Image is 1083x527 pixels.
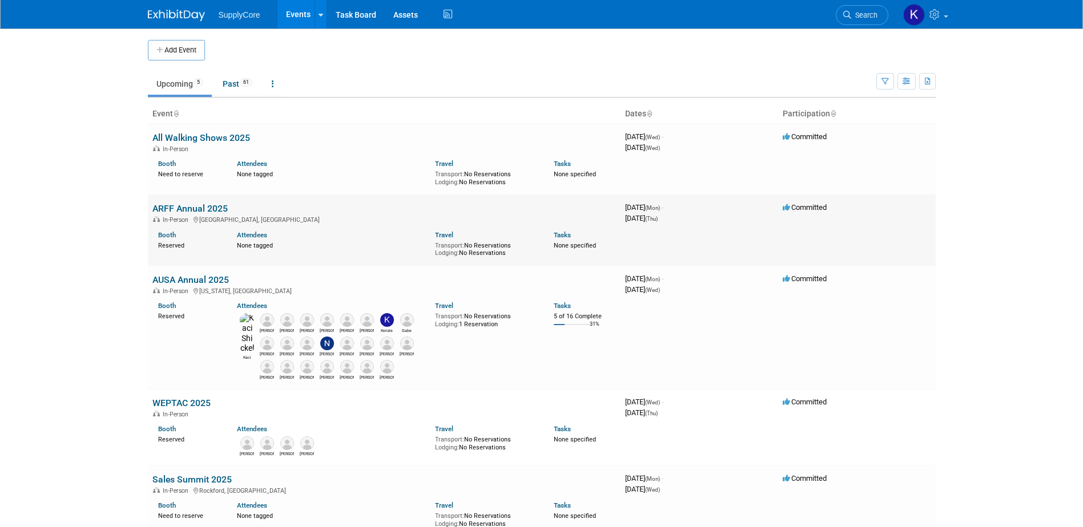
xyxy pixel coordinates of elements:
[360,337,374,350] img: Ashley Slabaugh
[237,425,267,433] a: Attendees
[152,274,229,285] a: AUSA Annual 2025
[554,313,616,321] div: 5 of 16 Complete
[360,374,374,380] div: Bryan Davis
[621,104,778,124] th: Dates
[645,487,660,493] span: (Wed)
[320,327,334,334] div: Anthony Colotti
[435,310,537,328] div: No Reservations 1 Reservation
[360,313,374,327] img: Brian Easley
[435,179,459,186] span: Lodging:
[360,360,374,374] img: Bryan Davis
[645,287,660,293] span: (Wed)
[554,242,596,249] span: None specified
[163,287,192,295] span: In-Person
[158,433,220,444] div: Reserved
[435,240,537,257] div: No Reservations No Reservations
[300,350,314,357] div: Jon Marcelono
[158,501,176,509] a: Booth
[158,302,176,310] a: Booth
[153,145,160,151] img: In-Person Event
[340,327,354,334] div: Rebecca Curry
[625,485,660,493] span: [DATE]
[435,168,537,186] div: No Reservations No Reservations
[320,337,334,350] img: Nellie Miller
[300,313,314,327] img: Shannon Bauers
[158,510,220,520] div: Need to reserve
[152,203,228,214] a: ARFF Annual 2025
[237,302,267,310] a: Attendees
[830,109,836,118] a: Sort by Participation Type
[340,350,354,357] div: Michael Nishimura
[152,398,211,408] a: WEPTAC 2025
[152,214,616,224] div: [GEOGRAPHIC_DATA], [GEOGRAPHIC_DATA]
[320,350,334,357] div: Nellie Miller
[158,231,176,239] a: Booth
[625,398,663,406] span: [DATE]
[435,171,464,178] span: Transport:
[260,360,274,374] img: Erika Richardson
[662,474,663,483] span: -
[300,337,314,350] img: Jon Marcelono
[148,10,205,21] img: ExhibitDay
[300,450,314,457] div: Jon Gumbert
[625,132,663,141] span: [DATE]
[280,327,294,334] div: Adam Walters
[240,450,254,457] div: Jon Marcelono
[662,398,663,406] span: -
[300,327,314,334] div: Shannon Bauers
[662,274,663,283] span: -
[778,104,936,124] th: Participation
[625,474,663,483] span: [DATE]
[554,425,571,433] a: Tasks
[163,487,192,494] span: In-Person
[194,78,203,87] span: 5
[645,134,660,140] span: (Wed)
[237,240,426,250] div: None tagged
[237,160,267,168] a: Attendees
[340,374,354,380] div: Candice Young
[153,216,160,222] img: In-Person Event
[260,374,274,380] div: Erika Richardson
[380,327,394,334] div: Kenzie Green
[320,313,334,327] img: Anthony Colotti
[380,374,394,380] div: Peter Provenzano
[435,313,464,320] span: Transport:
[662,132,663,141] span: -
[662,203,663,212] span: -
[280,436,294,450] img: Julio Martinez
[300,374,314,380] div: Christine Swanson
[163,145,192,153] span: In-Person
[590,321,599,337] td: 31%
[435,433,537,451] div: No Reservations No Reservations
[153,411,160,416] img: In-Person Event
[554,512,596,520] span: None specified
[554,160,571,168] a: Tasks
[645,216,658,222] span: (Thu)
[851,11,877,19] span: Search
[645,276,660,282] span: (Mon)
[625,214,658,222] span: [DATE]
[435,242,464,249] span: Transport:
[280,350,294,357] div: Scott Kever
[646,109,652,118] a: Sort by Start Date
[435,321,459,328] span: Lodging:
[380,360,394,374] img: Peter Provenzano
[158,168,220,179] div: Need to reserve
[280,313,294,327] img: Adam Walters
[260,436,274,450] img: Jeff Leemon
[360,350,374,357] div: Ashley Slabaugh
[400,337,414,350] img: John Pepas
[435,231,453,239] a: Travel
[380,337,394,350] img: Doug DeVoe
[554,501,571,509] a: Tasks
[158,240,220,250] div: Reserved
[163,216,192,224] span: In-Person
[152,132,250,143] a: All Walking Shows 2025
[625,274,663,283] span: [DATE]
[645,205,660,211] span: (Mon)
[280,360,294,374] img: Bob Saiz
[645,399,660,406] span: (Wed)
[148,40,205,60] button: Add Event
[260,350,274,357] div: Mike Jester
[625,203,663,212] span: [DATE]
